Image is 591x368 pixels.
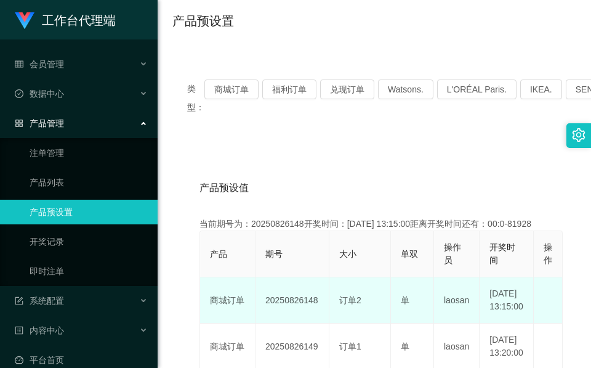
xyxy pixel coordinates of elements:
span: 单双 [401,249,418,259]
span: 产品预设值 [199,181,249,195]
td: [DATE] 13:15:00 [480,277,534,324]
span: 单 [401,341,409,351]
span: 产品管理 [15,118,64,128]
span: 操作员 [444,242,461,265]
button: 福利订单 [262,80,316,99]
button: 兑现订单 [320,80,374,99]
img: logo.9652507e.png [15,12,34,30]
span: 类型： [187,80,204,117]
button: Watsons. [378,80,433,99]
h1: 产品预设置 [172,12,234,30]
a: 开奖记录 [30,229,148,254]
a: 工作台代理端 [15,15,116,25]
button: IKEA. [520,80,562,99]
a: 产品列表 [30,170,148,195]
h1: 工作台代理端 [42,1,116,40]
i: 图标: check-circle-o [15,89,23,98]
span: 会员管理 [15,59,64,69]
span: 产品 [210,249,227,259]
span: 单 [401,295,409,305]
button: L'ORÉAL Paris. [437,80,517,99]
button: 商城订单 [204,80,259,99]
span: 开奖时间 [489,242,515,265]
a: 即时注单 [30,259,148,284]
i: 图标: setting [572,128,585,142]
i: 图标: profile [15,326,23,335]
i: 图标: appstore-o [15,119,23,128]
span: 大小 [339,249,356,259]
span: 系统配置 [15,296,64,306]
td: 20250826148 [255,277,329,324]
span: 操作 [544,242,552,265]
span: 订单1 [339,341,361,351]
span: 订单2 [339,295,361,305]
span: 数据中心 [15,89,64,99]
td: 商城订单 [200,277,255,324]
a: 注单管理 [30,141,148,165]
i: 图标: table [15,60,23,68]
span: 期号 [265,249,283,259]
i: 图标: form [15,296,23,305]
a: 产品预设置 [30,200,148,224]
div: 当前期号为：20250826148开奖时间：[DATE] 13:15:00距离开奖时间还有：00:0-81928 [199,218,549,231]
td: laosan [434,277,480,324]
span: 内容中心 [15,325,64,335]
